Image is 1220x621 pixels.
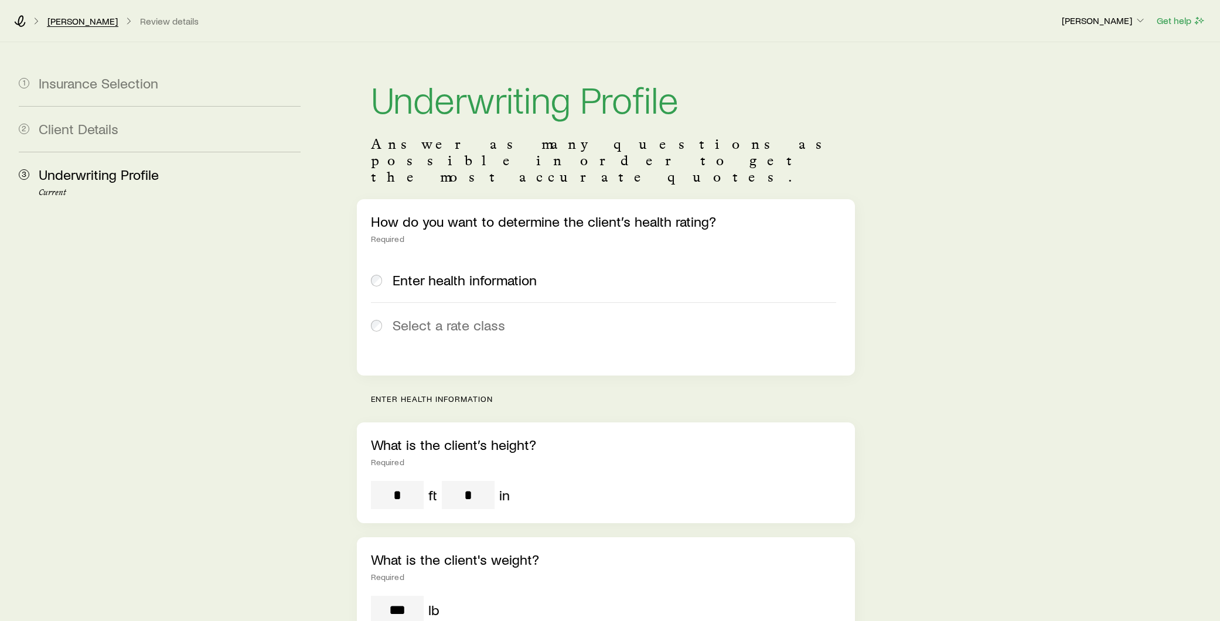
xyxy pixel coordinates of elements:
div: lb [428,602,439,618]
div: Required [371,572,841,582]
p: Current [39,188,301,197]
span: Enter health information [393,272,537,288]
button: [PERSON_NAME] [1061,14,1147,28]
span: Insurance Selection [39,74,158,91]
p: Enter health information [371,394,856,404]
input: Enter health information [371,275,383,286]
span: Select a rate class [393,317,505,333]
button: Review details [139,16,199,27]
a: [PERSON_NAME] [47,16,118,27]
div: in [499,487,510,503]
span: 1 [19,78,29,88]
div: Required [371,458,841,467]
span: 2 [19,124,29,134]
div: ft [428,487,437,503]
span: Client Details [39,120,118,137]
p: What is the client's weight? [371,551,841,568]
span: 3 [19,169,29,180]
button: Get help [1156,14,1206,28]
div: Required [371,234,841,244]
h1: Underwriting Profile [371,80,841,117]
input: Select a rate class [371,320,383,332]
p: What is the client’s height? [371,436,841,453]
p: Answer as many questions as possible in order to get the most accurate quotes. [371,136,841,185]
p: [PERSON_NAME] [1062,15,1146,26]
p: How do you want to determine the client’s health rating? [371,213,841,230]
span: Underwriting Profile [39,166,159,183]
